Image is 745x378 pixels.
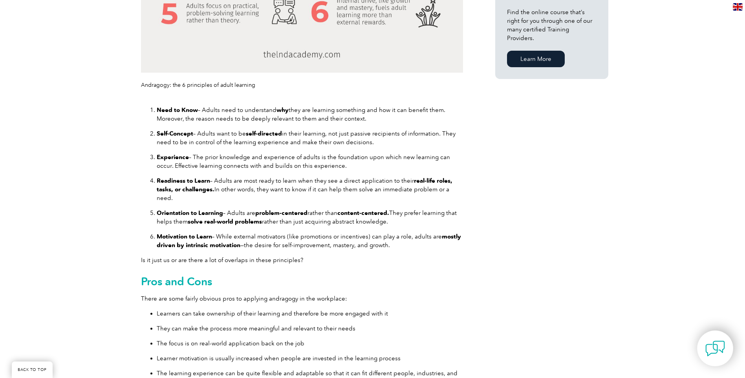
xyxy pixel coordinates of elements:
span: Learners can take ownership of their learning and therefore be more engaged with it [157,310,388,317]
strong: Need to Know [157,106,198,114]
span: – Adults need to understand they are learning something and how it can benefit them. Moreover, th... [157,106,445,122]
strong: self-directed [246,130,282,137]
span: Learner motivation is usually increased when people are invested in the learning process [157,355,401,362]
a: BACK TO TOP [12,361,53,378]
span: Is it just us or are there a lot of overlaps in these principles? [141,257,303,264]
strong: Self-Concept [157,130,193,137]
strong: content-centered. [337,209,389,217]
strong: Readiness to Learn [157,177,210,184]
span: – Adults are rather than They prefer learning that helps them rather than just acquiring abstract... [157,209,457,225]
span: – Adults are most ready to learn when they see a direct application to their In other words, they... [157,177,452,202]
span: – Adults want to be in their learning, not just passive recipients of information. They need to b... [157,130,456,146]
p: Find the online course that’s right for you through one of our many certified Training Providers. [507,8,597,42]
strong: Motivation to Learn [157,233,212,240]
strong: Experience [157,154,189,161]
span: The focus is on real-world application back on the job [157,340,304,347]
span: Pros and Cons [141,275,212,288]
img: contact-chat.png [705,339,725,358]
figcaption: Andragogy: the 6 principles of adult learning [141,81,463,89]
img: en [733,3,743,11]
span: There are some fairly obvious pros to applying andragogy in the workplace: [141,295,347,302]
span: – The prior knowledge and experience of adults is the foundation upon which new learning can occu... [157,154,450,169]
strong: solve real-world problems [188,218,262,225]
strong: why [276,106,289,114]
span: – While external motivators (like promotions or incentives) can play a role, adults are —the desi... [157,233,461,249]
strong: problem-centered [255,209,308,217]
strong: Orientation to Learning [157,209,223,217]
span: They can make the process more meaningful and relevant to their needs [157,325,355,332]
a: Learn More [507,51,565,67]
